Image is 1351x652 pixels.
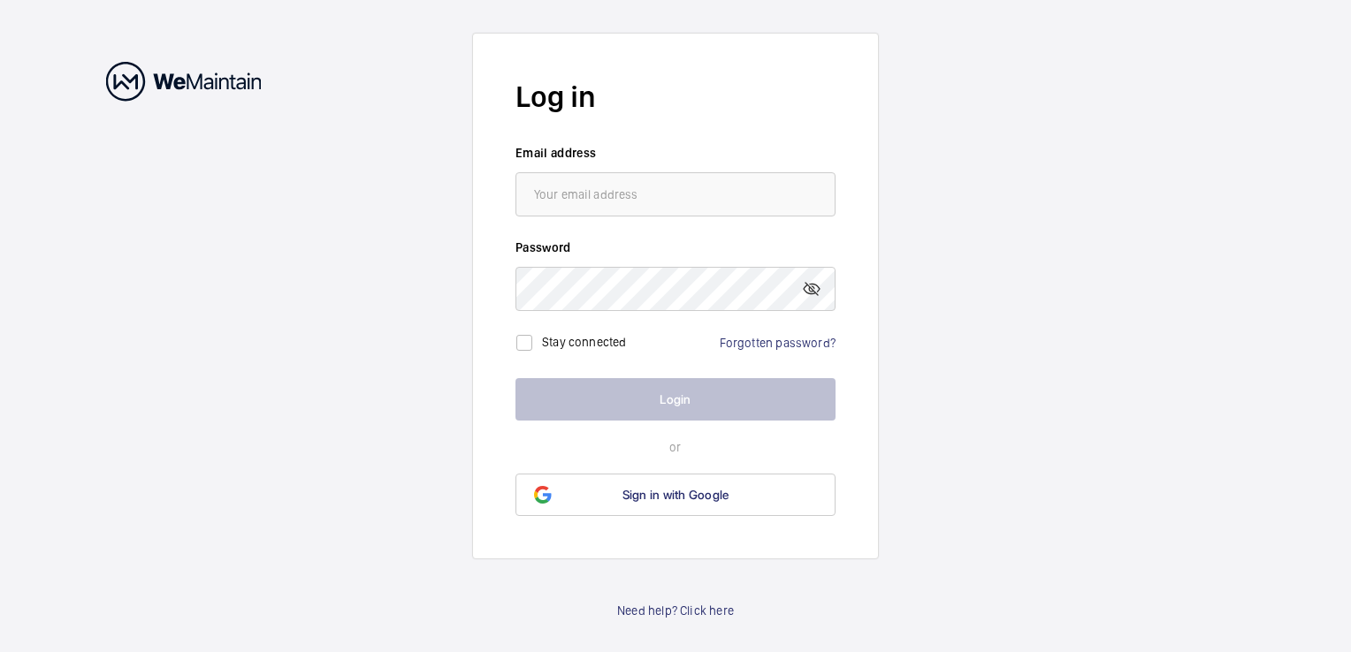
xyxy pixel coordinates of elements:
p: or [515,438,836,456]
button: Login [515,378,836,421]
a: Forgotten password? [720,336,836,350]
label: Email address [515,144,836,162]
a: Need help? Click here [617,602,734,619]
input: Your email address [515,172,836,216]
label: Stay connected [542,335,627,349]
label: Password [515,239,836,256]
span: Sign in with Google [622,488,729,502]
h2: Log in [515,76,836,118]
